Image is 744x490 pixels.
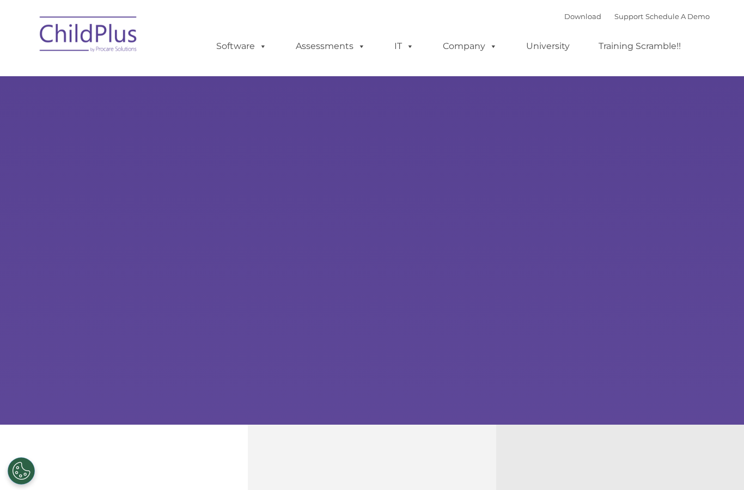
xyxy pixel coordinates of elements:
[285,35,376,57] a: Assessments
[205,35,278,57] a: Software
[34,9,143,63] img: ChildPlus by Procare Solutions
[588,35,692,57] a: Training Scramble!!
[564,12,710,21] font: |
[515,35,581,57] a: University
[564,12,601,21] a: Download
[432,35,508,57] a: Company
[383,35,425,57] a: IT
[614,12,643,21] a: Support
[8,457,35,485] button: Cookies Settings
[645,12,710,21] a: Schedule A Demo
